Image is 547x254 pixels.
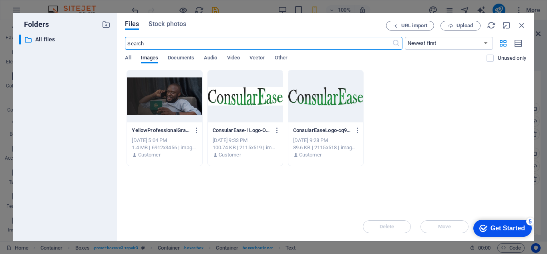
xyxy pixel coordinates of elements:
i: Reload [487,21,496,30]
div: 89.6 KB | 2115x518 | image/png [293,144,358,151]
span: Video [227,53,240,64]
p: ConsularEaseLogo-cq9X001VEiHMF_OPvj2GoQ.png [293,127,351,134]
div: 1.4 MB | 6912x3456 | image/jpeg [132,144,197,151]
div: Get Started [24,9,58,16]
p: Customer [219,151,241,158]
p: Folders [19,19,49,30]
button: Upload [440,21,481,30]
span: Vector [249,53,265,64]
span: Other [275,53,288,64]
span: Documents [168,53,194,64]
span: All [125,53,131,64]
button: URL import [386,21,434,30]
span: Files [125,19,139,29]
div: [DATE] 5:04 PM [132,137,197,144]
i: Close [517,21,526,30]
p: All files [35,35,96,44]
p: Displays only files that are not in use on the website. Files added during this session can still... [498,55,526,62]
div: 5 [59,2,67,10]
p: Customer [299,151,322,158]
div: Get Started 5 items remaining, 0% complete [6,4,65,21]
div: 100.74 KB | 2115x519 | image/jpeg [213,144,278,151]
div: [DATE] 9:28 PM [293,137,358,144]
span: Images [141,53,159,64]
i: Create new folder [102,20,111,29]
span: URL import [401,23,427,28]
div: [DATE] 9:33 PM [213,137,278,144]
p: ConsularEase-1Logo-OFpLy8F5sbsAR7KEzTMDhw.jpg [213,127,271,134]
span: Audio [204,53,217,64]
div: ​ [19,35,21,45]
p: YellowProfessionalGradientAppDevelopmentBannerLandscape-kmGueFNJWiRPhBpniBs4WQ.jpg [132,127,190,134]
span: Upload [457,23,473,28]
p: Customer [138,151,161,158]
input: Search [125,37,392,50]
i: Minimize [502,21,511,30]
span: Stock photos [149,19,186,29]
